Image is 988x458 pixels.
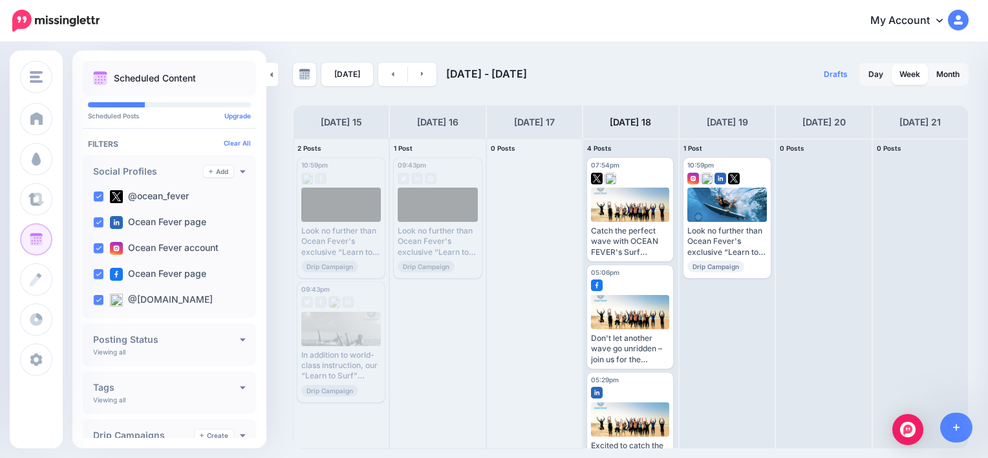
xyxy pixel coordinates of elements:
div: Catch the perfect wave with OCEAN FEVER's Surf Guiding package! Don't miss out on the ultimate su... [591,226,669,257]
img: facebook-square.png [591,279,603,291]
a: Week [892,64,928,85]
img: facebook-grey-square.png [315,173,327,184]
a: Create [195,430,233,441]
span: 10:59pm [301,161,328,169]
span: 10:59pm [687,161,714,169]
span: 2 Posts [297,144,321,152]
p: Viewing all [93,348,125,356]
h4: [DATE] 21 [899,114,941,130]
a: Upgrade [224,112,251,120]
img: bluesky-square.png [701,173,713,184]
span: Drip Campaign [687,261,744,272]
a: Month [929,64,967,85]
span: 0 Posts [877,144,901,152]
span: 4 Posts [587,144,612,152]
h4: Posting Status [93,335,240,344]
img: calendar-grey-darker.png [299,69,310,80]
span: 1 Post [683,144,702,152]
a: My Account [857,5,969,37]
span: 05:29pm [591,376,619,384]
span: 0 Posts [491,144,515,152]
a: Drafts [816,63,855,86]
img: bluesky-grey-square.png [301,173,313,184]
p: Viewing all [93,396,125,404]
img: instagram-square.png [687,173,699,184]
span: [DATE] - [DATE] [446,67,527,80]
img: twitter-square.png [110,190,123,203]
div: In addition to world-class instruction, our “Learn to Surf” package includes luxury accommodation... [301,350,381,382]
div: Look no further than Ocean Fever's exclusive “Learn to Surf” package! Read the full article: Expe... [301,226,381,257]
img: linkedin-square.png [591,387,603,398]
div: Look no further than Ocean Fever's exclusive “Learn to Surf” package! Read the full article: Expe... [687,226,767,257]
p: Scheduled Content [114,74,196,83]
h4: [DATE] 17 [514,114,555,130]
img: facebook-square.png [110,268,123,281]
h4: Social Profiles [93,167,204,176]
h4: [DATE] 15 [321,114,362,130]
p: Scheduled Posts [88,113,251,119]
h4: Drip Campaigns [93,431,195,440]
a: Clear All [224,139,251,147]
img: bluesky-grey-square.png [328,296,340,308]
h4: Tags [93,383,240,392]
img: calendar.png [93,71,107,85]
a: Add [204,166,233,177]
span: Drafts [824,71,848,78]
label: Ocean Fever page [110,268,206,281]
div: Look no further than Ocean Fever's exclusive “Learn to Surf” package! Read the full article: Expe... [398,226,477,257]
img: instagram-grey-square.png [425,173,436,184]
h4: [DATE] 18 [610,114,651,130]
label: @ocean_fever [110,190,189,203]
label: Ocean Fever account [110,242,219,255]
img: twitter-grey-square.png [301,296,313,308]
h4: Filters [88,139,251,149]
img: linkedin-square.png [714,173,726,184]
img: menu.png [30,71,43,83]
img: linkedin-grey-square.png [342,296,354,308]
span: Drip Campaign [398,261,455,272]
a: [DATE] [321,63,373,86]
img: linkedin-grey-square.png [411,173,423,184]
label: Ocean Fever page [110,216,206,229]
img: Missinglettr [12,10,100,32]
div: Open Intercom Messenger [892,414,923,445]
img: twitter-square.png [728,173,740,184]
span: 07:54pm [591,161,619,169]
div: Don't let another wave go unridden – join us for the ultimate surf adventure with OCEAN FEVER's S... [591,333,669,365]
span: 05:06pm [591,268,619,276]
label: @[DOMAIN_NAME] [110,294,213,307]
img: twitter-square.png [591,173,603,184]
span: 1 Post [394,144,413,152]
span: 09:43pm [301,285,330,293]
span: Drip Campaign [301,261,358,272]
h4: [DATE] 20 [802,114,846,130]
h4: [DATE] 16 [417,114,458,130]
img: linkedin-square.png [110,216,123,229]
img: facebook-grey-square.png [315,296,327,308]
img: instagram-square.png [110,242,123,255]
span: 09:43pm [398,161,426,169]
img: bluesky-square.png [605,173,616,184]
a: Day [861,64,891,85]
img: twitter-grey-square.png [398,173,409,184]
h4: [DATE] 19 [707,114,748,130]
span: 0 Posts [780,144,804,152]
img: bluesky-square.png [110,294,123,307]
span: Drip Campaign [301,385,358,397]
